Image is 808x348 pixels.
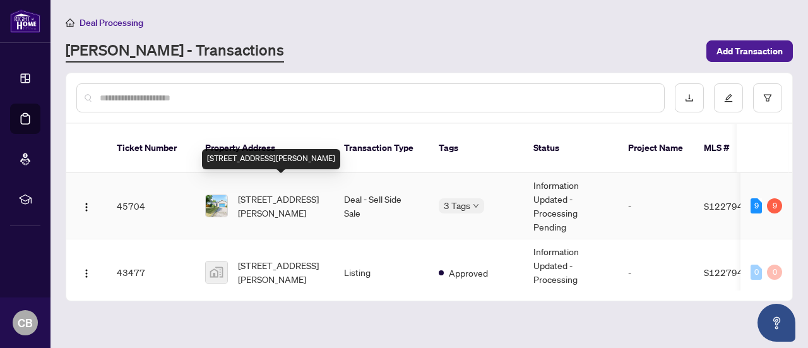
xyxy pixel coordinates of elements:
[753,83,782,112] button: filter
[618,124,694,173] th: Project Name
[66,40,284,63] a: [PERSON_NAME] - Transactions
[618,239,694,306] td: -
[206,195,227,217] img: thumbnail-img
[238,192,324,220] span: [STREET_ADDRESS][PERSON_NAME]
[80,17,143,28] span: Deal Processing
[444,198,470,213] span: 3 Tags
[751,265,762,280] div: 0
[10,9,40,33] img: logo
[206,261,227,283] img: thumbnail-img
[694,124,769,173] th: MLS #
[107,239,195,306] td: 43477
[757,304,795,342] button: Open asap
[66,18,74,27] span: home
[81,202,92,212] img: Logo
[716,41,783,61] span: Add Transaction
[767,265,782,280] div: 0
[675,83,704,112] button: download
[429,124,523,173] th: Tags
[449,266,488,280] span: Approved
[751,198,762,213] div: 9
[523,124,618,173] th: Status
[107,124,195,173] th: Ticket Number
[704,200,754,212] span: S12279428
[238,258,324,286] span: [STREET_ADDRESS][PERSON_NAME]
[334,173,429,239] td: Deal - Sell Side Sale
[724,93,733,102] span: edit
[767,198,782,213] div: 9
[107,173,195,239] td: 45704
[523,239,618,306] td: Information Updated - Processing Pending
[704,267,754,278] span: S12279428
[195,124,334,173] th: Property Address
[202,149,340,169] div: [STREET_ADDRESS][PERSON_NAME]
[618,173,694,239] td: -
[763,93,772,102] span: filter
[685,93,694,102] span: download
[334,124,429,173] th: Transaction Type
[523,173,618,239] td: Information Updated - Processing Pending
[334,239,429,306] td: Listing
[18,314,33,332] span: CB
[473,203,479,209] span: down
[706,40,793,62] button: Add Transaction
[76,196,97,216] button: Logo
[714,83,743,112] button: edit
[76,262,97,282] button: Logo
[81,268,92,279] img: Logo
